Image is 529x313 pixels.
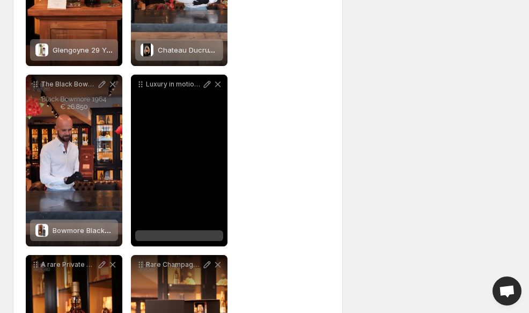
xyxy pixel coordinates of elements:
[146,260,202,269] p: Rare Champagne Millsime 2013 A toast to elegance and excellence Introducing the Rare Champagne Mi...
[146,80,202,89] p: Luxury in motion Glenfiddich [DEMOGRAPHIC_DATA] Suspended Time unboxing experience This exception...
[41,260,97,269] p: A rare Private Cask by [PERSON_NAME] Introducing the [DEMOGRAPHIC_DATA] [GEOGRAPHIC_DATA] An extr...
[131,75,227,246] div: Luxury in motion Glenfiddich [DEMOGRAPHIC_DATA] Suspended Time unboxing experience This exception...
[41,80,97,89] p: The Black Bowmore 1964 [DEMOGRAPHIC_DATA] bottled in [DATE] marks the pinnacle of the iconic Blac...
[158,46,508,54] span: Chateau Ducru-Beaucaillou 1982 - Le "Beau Caillou" Alabaster Stone - x Atelier [PERSON_NAME] (3 l...
[493,276,521,305] a: Open chat
[53,46,311,54] span: Glengoyne 29 Years 1969 1998 The Farewell Dram - full set 54.4% (1 of 204)
[53,226,321,235] span: Bowmore Black [DEMOGRAPHIC_DATA] 1964 2007 [PERSON_NAME] Cask 40.5%
[26,75,122,246] div: The Black Bowmore 1964 [DEMOGRAPHIC_DATA] bottled in [DATE] marks the pinnacle of the iconic Blac...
